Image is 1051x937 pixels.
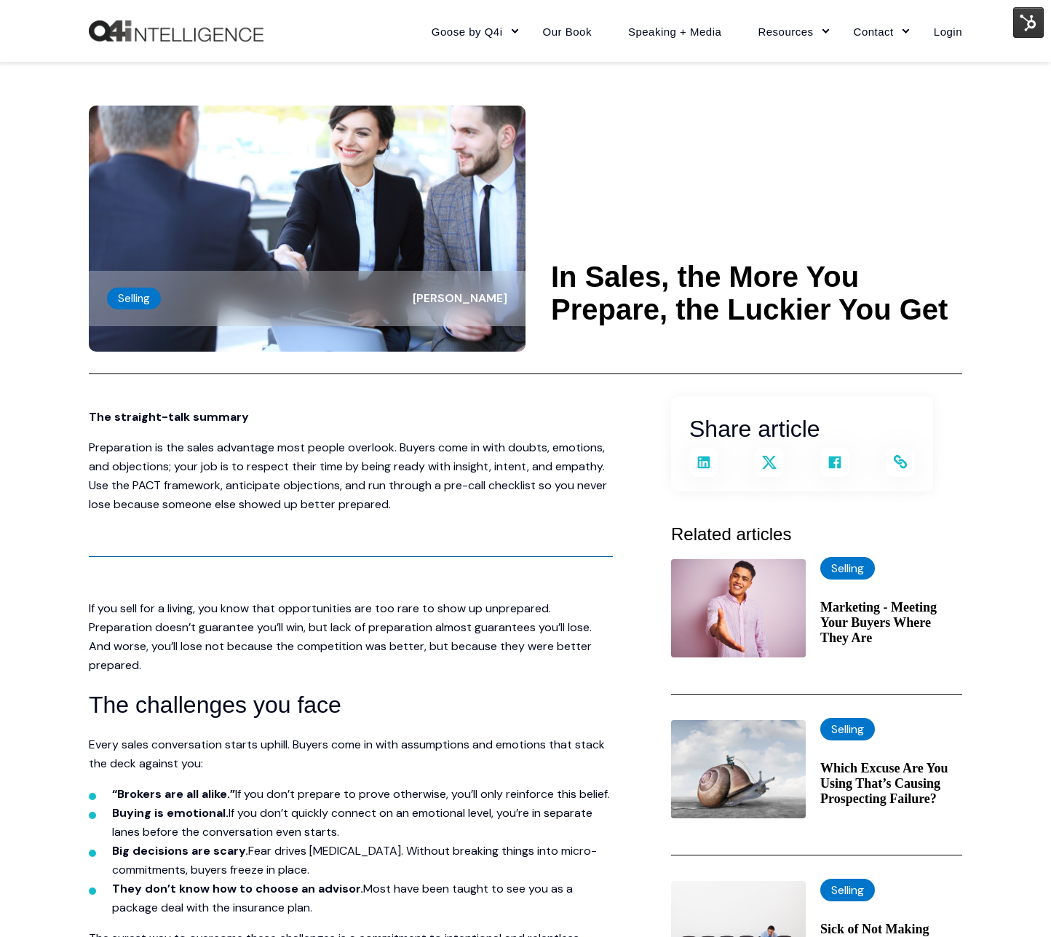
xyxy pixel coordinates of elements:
h3: The challenges you face [89,687,613,724]
span: Every sales conversation starts uphill. Buyers come in with assumptions and emotions that stack t... [89,737,605,771]
span: Big decisions are scary. [112,843,248,858]
span: Fear drives [MEDICAL_DATA]. Without breaking things into micro-commitments, buyers freeze in place. [112,843,597,877]
label: Selling [820,879,875,901]
h3: Share article [689,411,915,448]
label: Selling [820,718,875,740]
span: Buying is emotional. [112,805,229,821]
span: “Brokers are all alike.” [112,786,235,802]
img: HubSpot Tools Menu Toggle [1013,7,1044,38]
a: Which Excuse Are You Using That’s Causing Prospecting Failure? [820,761,962,807]
img: Salesperson talking with a client [89,106,525,352]
a: Marketing - Meeting Your Buyers Where They Are [820,600,962,646]
label: Selling [820,557,875,580]
label: Selling [107,288,161,309]
span: If you sell for a living, you know that opportunities are too rare to show up unprepared. Prepara... [89,601,592,673]
h1: In Sales, the More You Prepare, the Luckier You Get [551,261,962,326]
a: Back to Home [89,20,263,42]
img: Q4intelligence, LLC logo [89,20,263,42]
span: The straight-talk summary [89,409,249,424]
span: If you don’t prepare to prove otherwise, you’ll only reinforce this belief. [235,786,610,802]
span: If you don’t quickly connect on an emotional level, you’re in separate lanes before the conversat... [112,805,592,839]
span: [PERSON_NAME] [413,290,507,306]
p: Preparation is the sales advantage most people overlook. Buyers come in with doubts, emotions, an... [89,438,613,514]
span: They don’t know how to choose an advisor. [112,881,363,896]
h3: Related articles [671,521,962,548]
span: Most have been taught to see you as a package deal with the insurance plan. [112,881,573,915]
